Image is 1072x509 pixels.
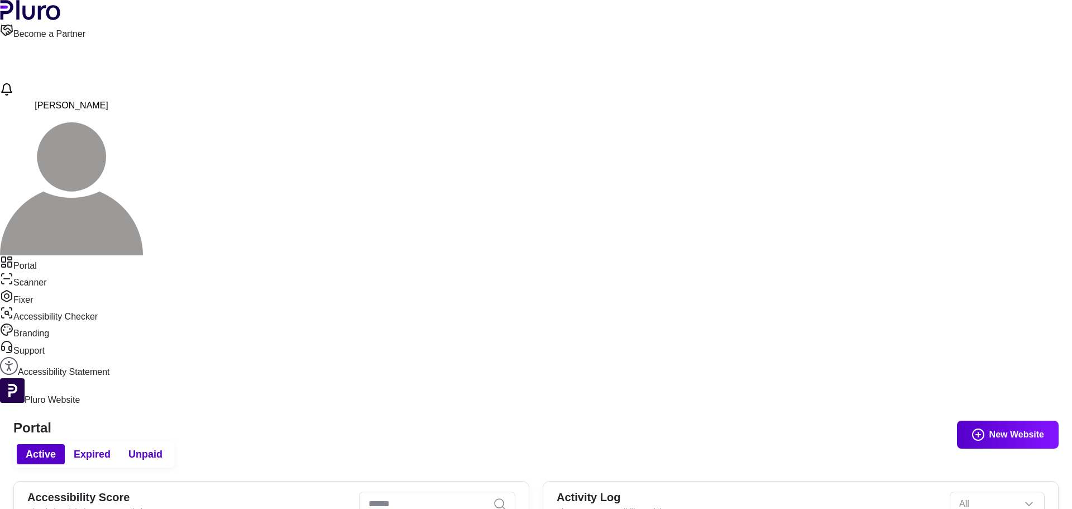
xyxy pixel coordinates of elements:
[13,420,1059,436] h1: Portal
[65,444,119,464] button: Expired
[557,491,941,504] h2: Activity Log
[74,448,111,461] span: Expired
[957,421,1059,449] button: New Website
[17,444,65,464] button: Active
[119,444,171,464] button: Unpaid
[27,491,350,504] h2: Accessibility Score
[26,448,56,461] span: Active
[35,101,108,110] span: [PERSON_NAME]
[128,448,162,461] span: Unpaid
